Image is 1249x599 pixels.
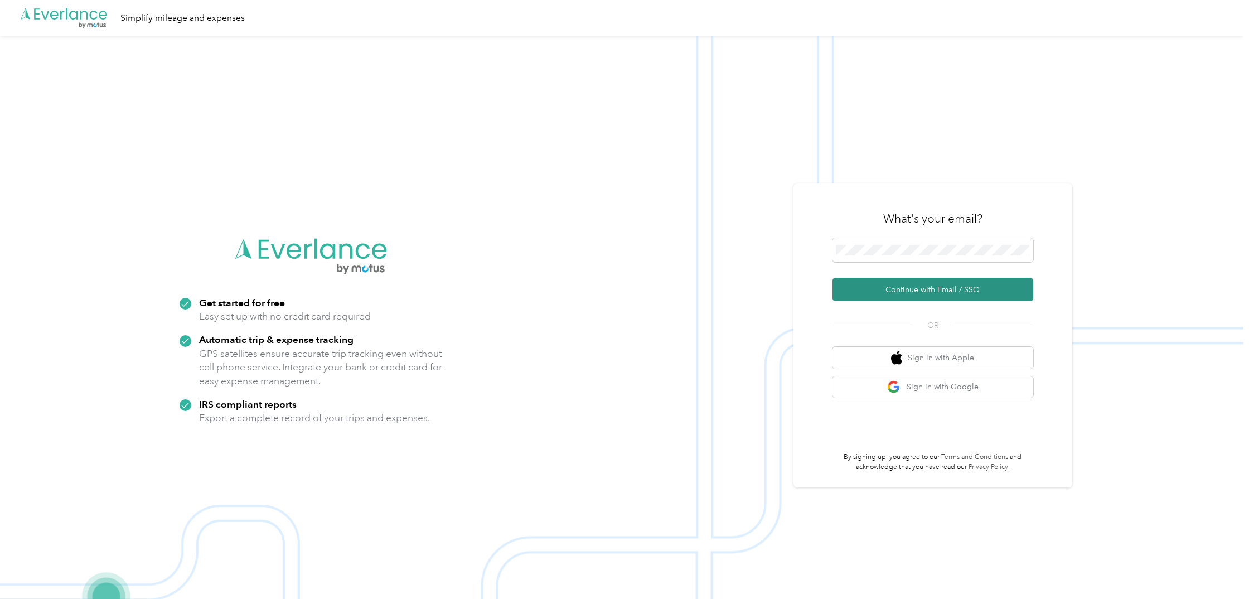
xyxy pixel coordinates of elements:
[199,334,354,345] strong: Automatic trip & expense tracking
[832,452,1033,472] p: By signing up, you agree to our and acknowledge that you have read our .
[969,463,1008,471] a: Privacy Policy
[832,347,1033,369] button: apple logoSign in with Apple
[887,380,901,394] img: google logo
[941,453,1008,461] a: Terms and Conditions
[883,211,982,226] h3: What's your email?
[913,320,952,331] span: OR
[832,376,1033,398] button: google logoSign in with Google
[120,11,245,25] div: Simplify mileage and expenses
[832,278,1033,301] button: Continue with Email / SSO
[199,398,297,410] strong: IRS compliant reports
[891,351,902,365] img: apple logo
[199,411,430,425] p: Export a complete record of your trips and expenses.
[199,310,371,323] p: Easy set up with no credit card required
[199,347,443,388] p: GPS satellites ensure accurate trip tracking even without cell phone service. Integrate your bank...
[199,297,285,308] strong: Get started for free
